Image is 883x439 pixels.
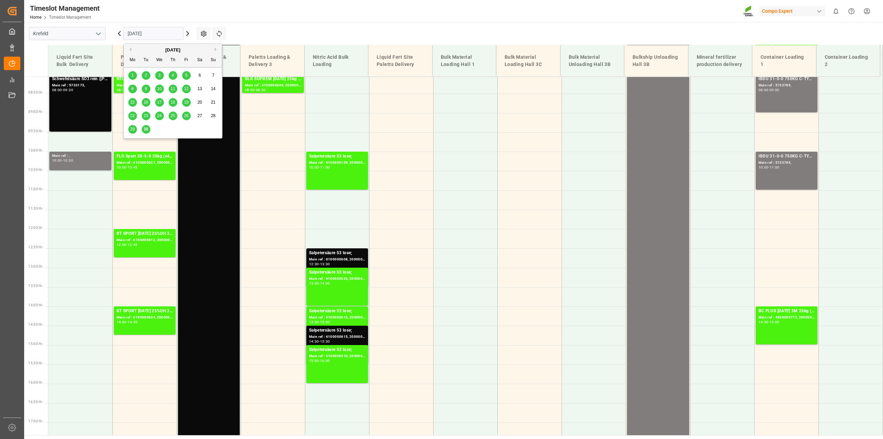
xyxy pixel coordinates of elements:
[743,5,754,17] img: Screenshot%202023-09-29%20at%2010.02.21.png_1712312052.png
[52,159,62,162] div: 10:00
[758,88,768,92] div: 08:00
[169,98,177,107] div: Choose Thursday, September 18th, 2025
[128,243,138,246] div: 12:45
[758,153,815,160] div: IBDU 31-0-0 750KG C-TYPE BB JP (MIZ);
[28,129,42,133] span: 09:30 Hr
[768,166,769,169] div: -
[438,51,491,71] div: Bulk Material Loading Hall 1
[758,76,815,83] div: IBDU 31-0-0 750KG C-TYPE BB JP (MIZ);
[127,47,131,51] button: Previous Month
[374,51,427,71] div: Liquid Fert Site Paletts Delivery
[30,15,41,20] a: Home
[196,71,204,80] div: Choose Saturday, September 6th, 2025
[54,51,107,71] div: Liquid Fert Site Bulk Delivery
[145,73,147,78] span: 2
[155,98,164,107] div: Choose Wednesday, September 17th, 2025
[28,110,42,114] span: 09:00 Hr
[309,340,319,343] div: 14:30
[128,85,137,93] div: Choose Monday, September 8th, 2025
[309,276,365,282] div: Main ref : 6100000626, 2000000738;
[142,85,150,93] div: Choose Tuesday, September 9th, 2025
[28,207,42,210] span: 11:30 Hr
[155,56,164,65] div: We
[502,51,555,71] div: Bulk Material Loading Hall 3C
[117,166,127,169] div: 10:00
[209,112,218,120] div: Choose Sunday, September 28th, 2025
[157,113,161,118] span: 24
[155,71,164,80] div: Choose Wednesday, September 3rd, 2025
[142,125,150,134] div: Choose Tuesday, September 30th, 2025
[169,85,177,93] div: Choose Thursday, September 11th, 2025
[131,73,134,78] span: 1
[117,160,173,166] div: Main ref : 6100000621, 2000000709;
[52,88,62,92] div: 08:00
[28,265,42,268] span: 13:00 Hr
[309,269,365,276] div: Salpetersäure 53 lose;
[211,113,215,118] span: 28
[828,3,844,19] button: show 0 new notifications
[128,321,138,324] div: 14:45
[319,359,320,362] div: -
[245,76,301,83] div: BLK SUPREM [DATE] 25kg (x40) INT
[770,88,780,92] div: 09:00
[170,113,175,118] span: 25
[309,334,365,340] div: Main ref : 6100000615, 2000000739;
[126,69,220,136] div: month 2025-09
[197,113,202,118] span: 27
[182,112,191,120] div: Choose Friday, September 26th, 2025
[117,243,127,246] div: 12:00
[196,56,204,65] div: Sa
[30,3,100,13] div: Timeslot Management
[126,321,127,324] div: -
[28,381,42,384] span: 16:00 Hr
[309,315,365,321] div: Main ref : 6100000616, 2000000736;
[196,85,204,93] div: Choose Saturday, September 13th, 2025
[170,100,175,105] span: 18
[28,323,42,326] span: 14:30 Hr
[320,321,330,324] div: 15:00
[184,100,188,105] span: 19
[117,230,173,237] div: BT SPORT [DATE] 25%UH 3M 25kg (x40) INTSUPER FLO T Turf BS 20kg (x50) INTFLO T PERM [DATE] 25kg (...
[182,85,191,93] div: Choose Friday, September 12th, 2025
[155,112,164,120] div: Choose Wednesday, September 24th, 2025
[28,342,42,346] span: 15:00 Hr
[28,245,42,249] span: 12:30 Hr
[309,263,319,266] div: 12:30
[29,27,106,40] input: Type to search/select
[28,168,42,172] span: 10:30 Hr
[209,56,218,65] div: Su
[128,166,138,169] div: 10:45
[196,98,204,107] div: Choose Saturday, September 20th, 2025
[759,6,825,16] div: Compo Expert
[566,51,619,71] div: Bulk Material Unloading Hall 3B
[63,159,73,162] div: 10:30
[158,73,161,78] span: 3
[28,419,42,423] span: 17:00 Hr
[143,113,148,118] span: 23
[117,76,173,83] div: NTC PREMIUM [DATE] 25kg (x40) D,EN,PL;NTC SUPREM [DATE] 25kg (x40)A,D,EN,I,SI
[28,284,42,288] span: 13:30 Hr
[309,327,365,334] div: Salpetersäure 53 lose;
[320,166,330,169] div: 11:00
[319,321,320,324] div: -
[309,257,365,263] div: Main ref : 6100000608, 2000000703;
[256,88,266,92] div: 08:30
[169,56,177,65] div: Th
[319,166,320,169] div: -
[255,88,256,92] div: -
[118,51,171,71] div: Paletts Loading & Delivery 1
[169,71,177,80] div: Choose Thursday, September 4th, 2025
[117,237,173,243] div: Main ref : 6100000612, 2000000601;
[758,315,815,321] div: Main ref : 4500000773, 2000000422
[197,100,202,105] span: 20
[62,159,63,162] div: -
[309,250,365,257] div: Salpetersäure 53 lose;
[142,98,150,107] div: Choose Tuesday, September 16th, 2025
[197,86,202,91] span: 13
[319,263,320,266] div: -
[209,98,218,107] div: Choose Sunday, September 21st, 2025
[209,71,218,80] div: Choose Sunday, September 7th, 2025
[123,27,183,40] input: DD.MM.YYYY
[130,113,135,118] span: 22
[215,47,219,51] button: Next Month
